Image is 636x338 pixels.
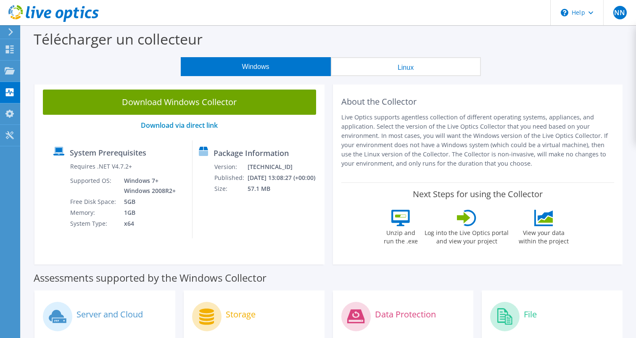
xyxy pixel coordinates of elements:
label: Requires .NET V4.7.2+ [70,162,132,171]
label: System Prerequisites [70,148,146,157]
label: Log into the Live Optics portal and view your project [424,226,509,246]
td: Published: [214,172,247,183]
label: View your data within the project [513,226,574,246]
td: Memory: [70,207,118,218]
label: Storage [226,310,256,319]
label: Next Steps for using the Collector [413,189,543,199]
span: NN [613,6,627,19]
button: Linux [331,57,481,76]
label: Assessments supported by the Windows Collector [34,274,267,282]
button: Windows [181,57,331,76]
p: Live Optics supports agentless collection of different operating systems, appliances, and applica... [341,113,615,168]
label: Télécharger un collecteur [34,29,203,49]
svg: \n [561,9,568,16]
td: 57.1 MB [247,183,321,194]
td: Version: [214,161,247,172]
td: x64 [118,218,177,229]
td: Windows 7+ Windows 2008R2+ [118,175,177,196]
a: Download Windows Collector [43,90,316,115]
label: Unzip and run the .exe [381,226,420,246]
td: Supported OS: [70,175,118,196]
label: Data Protection [375,310,436,319]
h2: About the Collector [341,97,615,107]
label: Package Information [214,149,289,157]
label: File [524,310,537,319]
a: Download via direct link [141,121,218,130]
td: [TECHNICAL_ID] [247,161,321,172]
td: 1GB [118,207,177,218]
label: Server and Cloud [77,310,143,319]
td: Free Disk Space: [70,196,118,207]
td: 5GB [118,196,177,207]
td: Size: [214,183,247,194]
td: System Type: [70,218,118,229]
td: [DATE] 13:08:27 (+00:00) [247,172,321,183]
